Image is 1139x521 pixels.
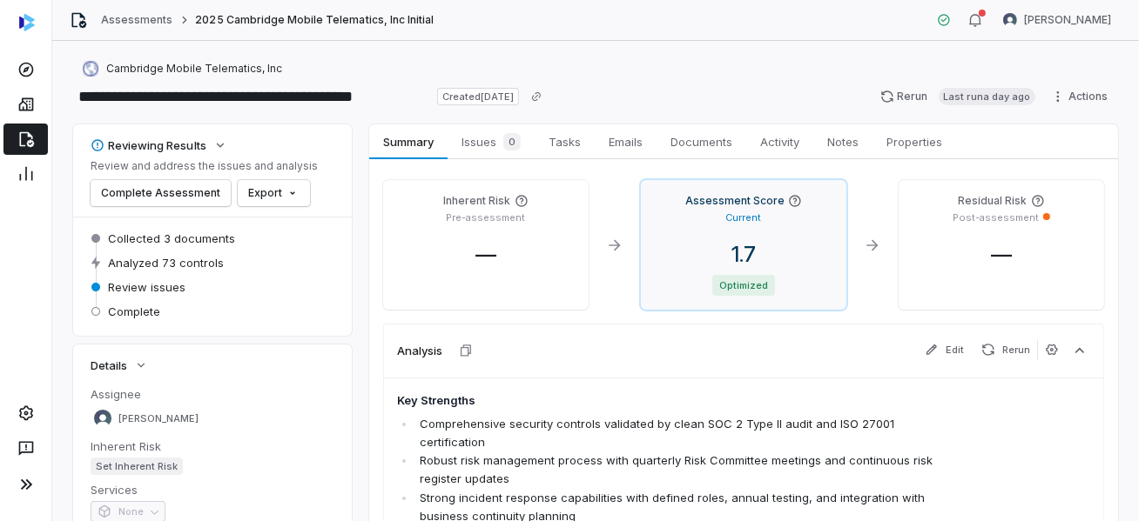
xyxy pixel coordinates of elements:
[108,304,160,319] span: Complete
[376,130,440,153] span: Summary
[19,14,35,31] img: svg%3e
[993,7,1122,33] button: Anita Ritter avatar[PERSON_NAME]
[195,13,434,27] span: 2025 Cambridge Mobile Telematics, Inc Initial
[753,130,806,153] span: Activity
[880,130,949,153] span: Properties
[1046,83,1118,110] button: Actions
[91,180,231,206] button: Complete Assessment
[455,130,528,154] span: Issues
[91,482,334,498] dt: Services
[108,279,185,295] span: Review issues
[85,130,233,161] button: Reviewing Results
[415,415,952,451] li: Comprehensive security controls validated by clean SOC 2 Type II audit and ISO 27001 certification
[726,211,762,224] p: Current
[939,88,1035,105] span: Last run a day ago
[462,242,510,267] span: —
[85,350,153,381] button: Details
[444,194,511,208] h4: Inherent Risk
[118,412,199,425] span: [PERSON_NAME]
[977,242,1026,267] span: —
[94,410,111,427] img: Anita Ritter avatar
[101,13,172,27] a: Assessments
[959,194,1028,208] h4: Residual Risk
[870,83,1046,110] button: RerunLast runa day ago
[238,180,310,206] button: Export
[718,242,770,267] span: 1.7
[91,458,183,475] span: Set Inherent Risk
[91,438,334,454] dt: Inherent Risk
[820,130,866,153] span: Notes
[397,343,442,358] h3: Analysis
[974,339,1037,360] button: Rerun
[397,392,952,410] h4: Key Strengths
[415,451,952,488] li: Robust risk management process with quarterly Risk Committee meetings and continuous risk registe...
[106,62,282,76] span: Cambridge Mobile Telematics, Inc
[664,130,739,153] span: Documents
[542,130,588,153] span: Tasks
[91,137,206,153] div: Reviewing Results
[503,133,521,150] span: 0
[521,81,552,112] button: Copy link
[447,211,526,224] p: Pre-assessment
[108,255,224,271] span: Analyzed 73 controls
[437,88,519,105] span: Created [DATE]
[685,194,785,208] h4: Assessment Score
[91,386,334,402] dt: Assignee
[712,275,775,296] span: Optimized
[108,230,235,246] span: Collected 3 documents
[918,339,971,360] button: Edit
[77,53,287,84] button: https://cmtelematics.com/Cambridge Mobile Telematics, Inc
[1003,13,1017,27] img: Anita Ritter avatar
[602,130,650,153] span: Emails
[1024,13,1111,27] span: [PERSON_NAME]
[91,357,127,373] span: Details
[954,211,1040,224] p: Post-assessment
[91,159,318,173] p: Review and address the issues and analysis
